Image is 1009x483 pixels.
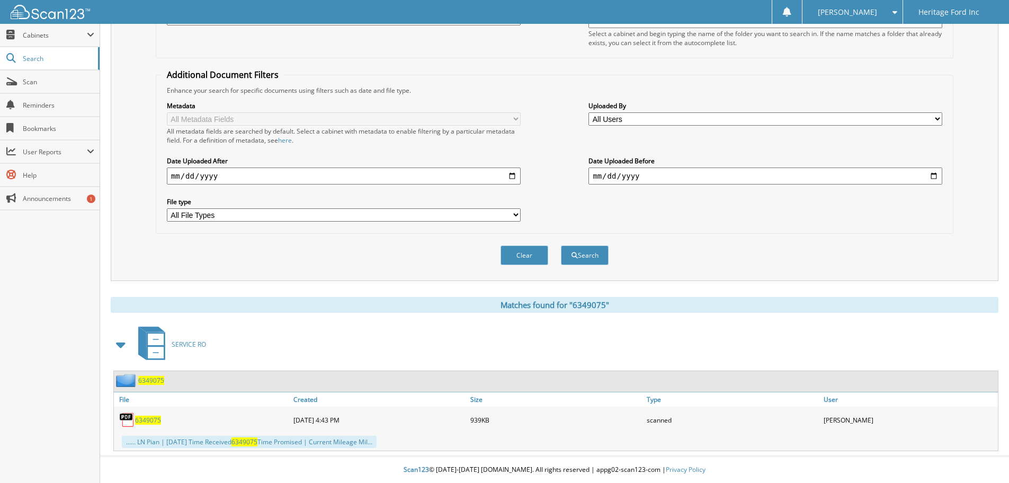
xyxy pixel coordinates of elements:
[501,245,548,265] button: Clear
[167,101,521,110] label: Metadata
[818,9,877,15] span: [PERSON_NAME]
[23,147,87,156] span: User Reports
[468,392,645,407] a: Size
[918,9,979,15] span: Heritage Ford Inc
[132,323,206,365] a: SERVICE RO
[231,437,257,446] span: 6349075
[644,392,821,407] a: Type
[588,156,942,165] label: Date Uploaded Before
[468,409,645,431] div: 939KB
[561,245,609,265] button: Search
[23,101,94,110] span: Reminders
[167,156,521,165] label: Date Uploaded After
[167,127,521,145] div: All metadata fields are searched by default. Select a cabinet with metadata to enable filtering b...
[821,392,998,407] a: User
[588,29,942,47] div: Select a cabinet and begin typing the name of the folder you want to search in. If the name match...
[114,392,291,407] a: File
[666,465,706,474] a: Privacy Policy
[135,416,161,425] a: 6349075
[404,465,429,474] span: Scan123
[291,392,468,407] a: Created
[23,171,94,180] span: Help
[167,168,521,185] input: start
[278,136,292,145] a: here
[291,409,468,431] div: [DATE] 4:43 PM
[23,124,94,133] span: Bookmarks
[119,412,135,428] img: PDF.png
[23,31,87,40] span: Cabinets
[821,409,998,431] div: [PERSON_NAME]
[111,297,998,313] div: Matches found for "6349075"
[23,77,94,86] span: Scan
[162,86,948,95] div: Enhance your search for specific documents using filters such as date and file type.
[122,436,377,448] div: ...... LN Pian | [DATE] Time Received Time Promised | Current Mileage Mil...
[116,374,138,387] img: folder2.png
[588,101,942,110] label: Uploaded By
[162,69,284,81] legend: Additional Document Filters
[138,376,164,385] a: 6349075
[644,409,821,431] div: scanned
[172,340,206,349] span: SERVICE RO
[23,54,93,63] span: Search
[11,5,90,19] img: scan123-logo-white.svg
[167,197,521,206] label: File type
[23,194,94,203] span: Announcements
[100,457,1009,483] div: © [DATE]-[DATE] [DOMAIN_NAME]. All rights reserved | appg02-scan123-com |
[956,432,1009,483] iframe: Chat Widget
[588,168,942,185] input: end
[87,195,95,203] div: 1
